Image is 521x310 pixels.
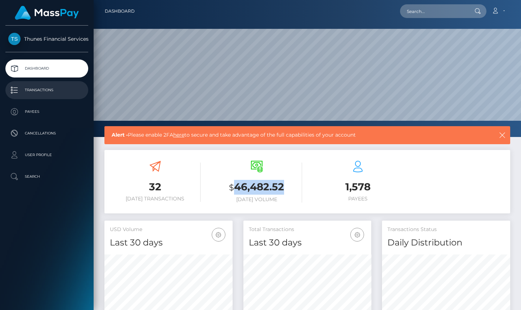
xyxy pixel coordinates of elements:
h5: USD Volume [110,226,227,233]
img: MassPay Logo [15,6,79,20]
a: User Profile [5,146,88,164]
h6: [DATE] Volume [211,196,302,203]
p: Dashboard [8,63,85,74]
a: Cancellations [5,124,88,142]
input: Search... [400,4,468,18]
p: Cancellations [8,128,85,139]
span: Please enable 2FA to secure and take advantage of the full capabilities of your account [112,131,460,139]
h3: 1,578 [313,180,404,194]
span: Thunes Financial Services [5,36,88,42]
h5: Total Transactions [249,226,366,233]
b: Alert - [112,132,128,138]
p: Payees [8,106,85,117]
img: Thunes Financial Services [8,33,21,45]
h6: Payees [313,196,404,202]
h6: [DATE] Transactions [110,196,201,202]
p: Search [8,171,85,182]
h3: 46,482.52 [211,180,302,195]
a: Search [5,168,88,186]
a: Dashboard [105,4,135,19]
h3: 32 [110,180,201,194]
h4: Last 30 days [110,236,227,249]
a: here [173,132,184,138]
p: Transactions [8,85,85,96]
a: Dashboard [5,59,88,77]
a: Transactions [5,81,88,99]
h4: Last 30 days [249,236,366,249]
h4: Daily Distribution [387,236,505,249]
a: Payees [5,103,88,121]
h5: Transactions Status [387,226,505,233]
p: User Profile [8,150,85,160]
small: $ [229,182,234,192]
